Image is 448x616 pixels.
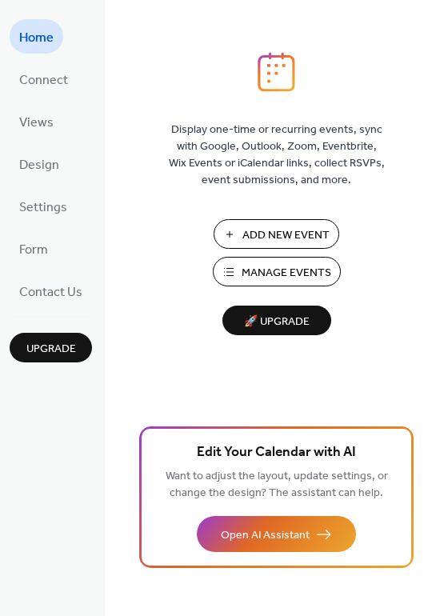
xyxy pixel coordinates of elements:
[213,257,341,286] button: Manage Events
[19,110,54,135] span: Views
[197,516,356,552] button: Open AI Assistant
[10,104,63,138] a: Views
[10,231,58,266] a: Form
[19,280,82,305] span: Contact Us
[10,189,77,223] a: Settings
[10,19,63,54] a: Home
[10,146,69,181] a: Design
[10,333,92,362] button: Upgrade
[19,26,54,50] span: Home
[214,219,339,249] button: Add New Event
[26,341,76,358] span: Upgrade
[258,52,294,92] img: logo_icon.svg
[222,306,331,335] button: 🚀 Upgrade
[197,442,356,464] span: Edit Your Calendar with AI
[242,227,330,244] span: Add New Event
[10,62,78,96] a: Connect
[19,153,59,178] span: Design
[232,311,322,333] span: 🚀 Upgrade
[19,68,68,93] span: Connect
[169,122,385,189] span: Display one-time or recurring events, sync with Google, Outlook, Zoom, Eventbrite, Wix Events or ...
[10,274,92,308] a: Contact Us
[19,238,48,262] span: Form
[19,195,67,220] span: Settings
[221,527,310,544] span: Open AI Assistant
[166,466,388,504] span: Want to adjust the layout, update settings, or change the design? The assistant can help.
[242,265,331,282] span: Manage Events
